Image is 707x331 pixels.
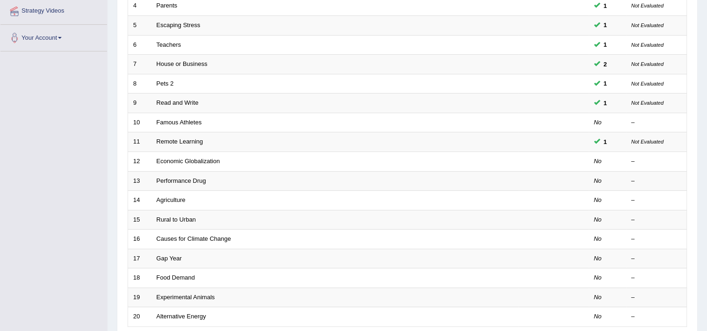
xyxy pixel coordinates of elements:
[128,74,151,94] td: 8
[157,158,220,165] a: Economic Globalization
[594,235,602,242] em: No
[157,313,206,320] a: Alternative Energy
[157,80,174,87] a: Pets 2
[594,158,602,165] em: No
[128,16,151,36] td: 5
[631,273,682,282] div: –
[631,196,682,205] div: –
[631,157,682,166] div: –
[600,1,611,11] span: You can still take this question
[128,113,151,132] td: 10
[157,60,207,67] a: House or Business
[600,40,611,50] span: You can still take this question
[128,210,151,230] td: 15
[128,35,151,55] td: 6
[157,177,206,184] a: Performance Drug
[600,98,611,108] span: You can still take this question
[594,216,602,223] em: No
[128,191,151,210] td: 14
[128,55,151,74] td: 7
[600,59,611,69] span: You can still take this question
[128,94,151,113] td: 9
[157,99,199,106] a: Read and Write
[157,138,203,145] a: Remote Learning
[157,22,200,29] a: Escaping Stress
[594,274,602,281] em: No
[631,42,664,48] small: Not Evaluated
[631,81,664,86] small: Not Evaluated
[157,41,181,48] a: Teachers
[157,119,202,126] a: Famous Athletes
[157,235,231,242] a: Causes for Climate Change
[594,196,602,203] em: No
[128,268,151,288] td: 18
[594,294,602,301] em: No
[594,255,602,262] em: No
[631,254,682,263] div: –
[594,313,602,320] em: No
[128,171,151,191] td: 13
[631,293,682,302] div: –
[631,235,682,244] div: –
[157,294,215,301] a: Experimental Animals
[0,25,107,48] a: Your Account
[631,312,682,321] div: –
[600,20,611,30] span: You can still take this question
[631,216,682,224] div: –
[631,3,664,8] small: Not Evaluated
[128,151,151,171] td: 12
[594,177,602,184] em: No
[157,255,182,262] a: Gap Year
[157,216,196,223] a: Rural to Urban
[594,119,602,126] em: No
[631,61,664,67] small: Not Evaluated
[157,2,178,9] a: Parents
[157,274,195,281] a: Food Demand
[631,177,682,186] div: –
[631,22,664,28] small: Not Evaluated
[128,288,151,307] td: 19
[631,118,682,127] div: –
[128,230,151,249] td: 16
[128,132,151,152] td: 11
[631,139,664,144] small: Not Evaluated
[128,249,151,268] td: 17
[631,100,664,106] small: Not Evaluated
[600,79,611,88] span: You can still take this question
[128,307,151,327] td: 20
[157,196,186,203] a: Agriculture
[600,137,611,147] span: You can still take this question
